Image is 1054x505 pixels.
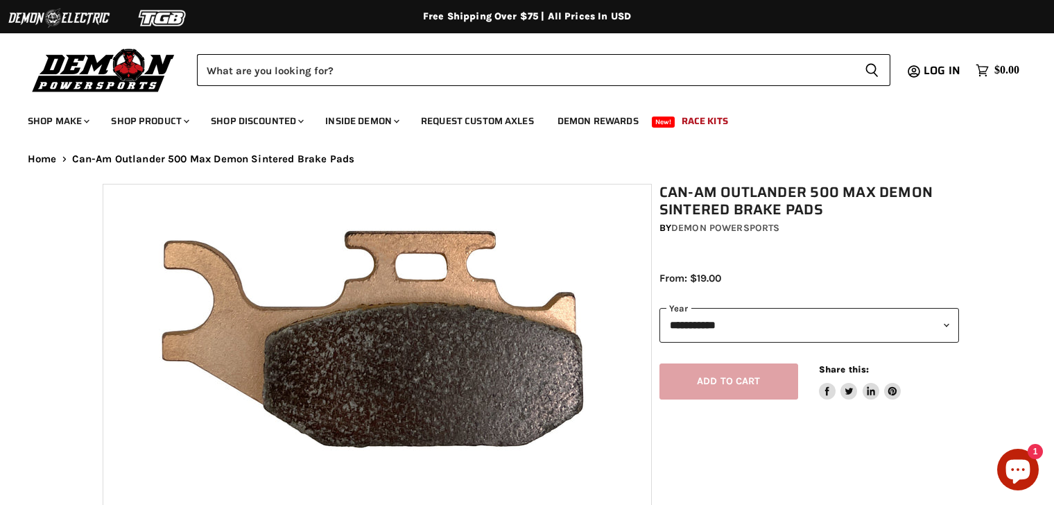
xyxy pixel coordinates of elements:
[819,363,901,400] aside: Share this:
[659,221,959,236] div: by
[924,62,960,79] span: Log in
[197,54,890,86] form: Product
[17,101,1016,135] ul: Main menu
[17,107,98,135] a: Shop Make
[659,272,721,284] span: From: $19.00
[411,107,544,135] a: Request Custom Axles
[200,107,312,135] a: Shop Discounted
[547,107,649,135] a: Demon Rewards
[671,107,738,135] a: Race Kits
[197,54,854,86] input: Search
[917,65,969,77] a: Log in
[315,107,408,135] a: Inside Demon
[969,60,1026,80] a: $0.00
[854,54,890,86] button: Search
[28,45,180,94] img: Demon Powersports
[994,64,1019,77] span: $0.00
[72,153,355,165] span: Can-Am Outlander 500 Max Demon Sintered Brake Pads
[993,449,1043,494] inbox-online-store-chat: Shopify online store chat
[111,5,215,31] img: TGB Logo 2
[7,5,111,31] img: Demon Electric Logo 2
[28,153,57,165] a: Home
[101,107,198,135] a: Shop Product
[659,184,959,219] h1: Can-Am Outlander 500 Max Demon Sintered Brake Pads
[652,117,675,128] span: New!
[819,364,869,375] span: Share this:
[671,222,779,234] a: Demon Powersports
[659,308,959,342] select: year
